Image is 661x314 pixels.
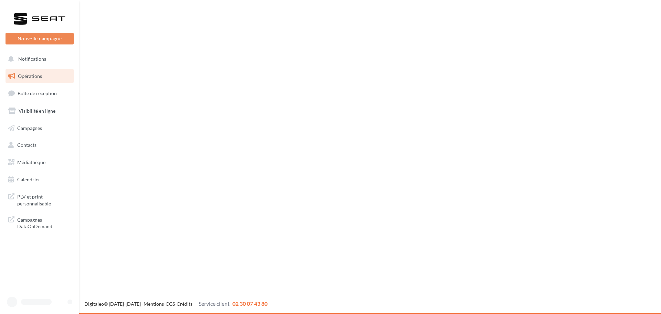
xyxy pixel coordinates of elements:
[6,33,74,44] button: Nouvelle campagne
[4,121,75,135] a: Campagnes
[17,125,42,131] span: Campagnes
[199,300,230,307] span: Service client
[4,52,72,66] button: Notifications
[17,142,36,148] span: Contacts
[17,215,71,230] span: Campagnes DataOnDemand
[4,86,75,101] a: Boîte de réception
[4,155,75,170] a: Médiathèque
[4,69,75,83] a: Opérations
[19,108,55,114] span: Visibilité en ligne
[4,172,75,187] a: Calendrier
[4,212,75,233] a: Campagnes DataOnDemand
[232,300,267,307] span: 02 30 07 43 80
[144,301,164,307] a: Mentions
[18,73,42,79] span: Opérations
[4,104,75,118] a: Visibilité en ligne
[4,189,75,210] a: PLV et print personnalisable
[166,301,175,307] a: CGS
[17,192,71,207] span: PLV et print personnalisable
[18,56,46,62] span: Notifications
[84,301,267,307] span: © [DATE]-[DATE] - - -
[18,90,57,96] span: Boîte de réception
[84,301,104,307] a: Digitaleo
[17,176,40,182] span: Calendrier
[17,159,45,165] span: Médiathèque
[177,301,192,307] a: Crédits
[4,138,75,152] a: Contacts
